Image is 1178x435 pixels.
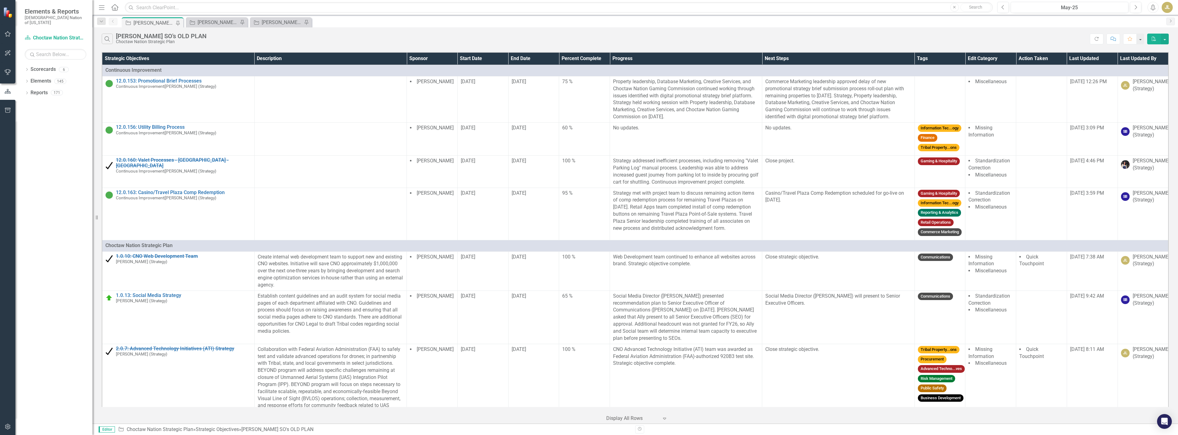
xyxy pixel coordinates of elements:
a: Reports [31,89,48,96]
td: Double-Click to Edit [407,344,458,425]
a: Elements [31,78,51,85]
td: Double-Click to Edit [457,76,508,122]
td: Double-Click to Edit [407,291,458,344]
div: 75 % [562,78,607,85]
p: Commerce Marketing leadership approved delay of new promotional strategy brief submission process... [765,78,911,120]
div: [DATE] 7:38 AM [1070,254,1115,261]
span: Miscellaneous [975,204,1007,210]
p: Close strategic objective. [765,346,911,353]
span: | [164,130,165,135]
a: Strategic Objectives [196,426,239,432]
span: [PERSON_NAME] [417,125,454,131]
td: Double-Click to Edit [610,291,762,344]
td: Double-Click to Edit [965,291,1016,344]
div: [DATE] 3:09 PM [1070,124,1115,132]
span: Miscellaneous [975,268,1007,274]
a: 12.0.153: Promotional Brief Processes [116,78,251,84]
td: Double-Click to Edit [407,156,458,188]
div: JL [1162,2,1173,13]
span: [DATE] [512,79,526,84]
span: Standardization Correction [968,190,1010,203]
p: Collaboration with Federal Aviation Administration (FAA) to safely test and validate advanced ope... [258,346,403,423]
td: Double-Click to Edit [1016,188,1067,240]
span: [DATE] [512,158,526,164]
span: [PERSON_NAME] [417,190,454,196]
td: Double-Click to Edit Right Click for Context Menu [102,76,254,122]
td: Double-Click to Edit [610,156,762,188]
div: SB [1121,295,1130,304]
input: Search Below... [25,49,86,60]
td: Double-Click to Edit [1016,156,1067,188]
span: Business Development [918,394,963,402]
span: [DATE] [461,346,475,352]
div: 95 % [562,190,607,197]
td: Double-Click to Edit [610,344,762,425]
small: [PERSON_NAME] (Strategy) [116,131,216,135]
td: Double-Click to Edit [254,291,407,344]
a: [PERSON_NAME] SOs [187,18,238,26]
div: JL [1121,256,1130,265]
button: May-25 [1011,2,1128,13]
small: [PERSON_NAME] (Strategy) [116,169,216,173]
td: Double-Click to Edit [762,251,914,291]
td: Double-Click to Edit [457,251,508,291]
span: Missing Information [968,254,994,267]
img: Completed [105,348,113,355]
td: Double-Click to Edit [407,76,458,122]
div: 6 [59,67,69,72]
div: JL [1121,349,1130,357]
p: CNO Advanced Technology Initiative (ATI) team was awarded as Federal Aviation Administration (FAA... [613,346,759,367]
td: Double-Click to Edit [610,188,762,240]
td: Double-Click to Edit [1016,251,1067,291]
a: [PERSON_NAME]'s Planned Capital [252,18,302,26]
span: [PERSON_NAME] [417,79,454,84]
p: Social Media Director ([PERSON_NAME]) presented recommendation plan to Senior Executive Officer o... [613,293,759,342]
td: Double-Click to Edit [1016,344,1067,425]
td: Double-Click to Edit [254,251,407,291]
td: Double-Click to Edit [762,188,914,240]
span: Missing Information [968,125,994,138]
td: Double-Click to Edit [559,156,610,188]
td: Double-Click to Edit [457,188,508,240]
span: Public Safety [918,384,947,392]
span: [PERSON_NAME] [417,346,454,352]
p: Web Development team continued to enhance all websites across brand. Strategic objective complete. [613,254,759,268]
img: On Target [105,294,113,302]
td: Double-Click to Edit [1016,76,1067,122]
span: [PERSON_NAME] [417,254,454,260]
span: Communications [918,293,953,300]
p: Strategy addressed inefficient processes, including removing "Valet Parking Log" manual process. ... [613,157,759,185]
div: [PERSON_NAME] (Strategy) [1133,293,1170,307]
span: Elements & Reports [25,8,86,15]
a: Scorecards [31,66,56,73]
span: [DATE] [461,158,475,164]
img: Action Plan Approved/In Progress [105,80,113,87]
span: Continuous Improvement [116,169,164,173]
td: Double-Click to Edit [508,122,559,155]
div: [PERSON_NAME] SO's OLD PLAN [116,33,207,39]
span: [DATE] [461,125,475,131]
span: Advanced Techno...ves [918,365,965,373]
small: [DEMOGRAPHIC_DATA] Nation of [US_STATE] [25,15,86,25]
td: Double-Click to Edit [254,344,407,425]
span: Miscellaneous [975,79,1007,84]
span: Gaming & Hospitality [918,157,960,165]
td: Double-Click to Edit [762,76,914,122]
div: [PERSON_NAME] (Strategy) [1133,157,1170,172]
td: Double-Click to Edit [457,291,508,344]
span: Retail Operations [918,219,954,226]
td: Double-Click to Edit [762,291,914,344]
span: Choctaw Nation Strategic Plan [105,242,173,248]
span: | [164,195,165,200]
td: Double-Click to Edit [559,188,610,240]
span: Missing Information [968,346,994,359]
span: [DATE] [512,190,526,196]
div: 100 % [562,254,607,261]
span: [DATE] [512,254,526,260]
span: Continuous Improvement [116,130,164,135]
div: [PERSON_NAME] (Strategy) [1133,254,1170,268]
td: Double-Click to Edit [457,122,508,155]
div: [PERSON_NAME] SO's OLD PLAN [241,426,313,432]
span: Editor [99,426,115,433]
div: SB [1121,127,1130,136]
